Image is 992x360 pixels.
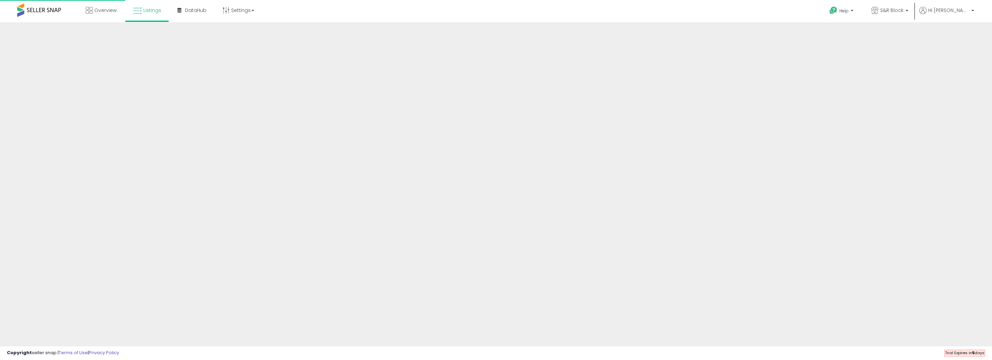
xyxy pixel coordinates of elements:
span: Hi [PERSON_NAME] [928,7,969,14]
span: Help [839,8,849,14]
span: Overview [94,7,117,14]
span: Listings [143,7,161,14]
span: S&R Block [880,7,904,14]
a: Hi [PERSON_NAME] [919,7,974,22]
span: DataHub [185,7,206,14]
a: Help [824,1,860,22]
i: Get Help [829,6,838,15]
